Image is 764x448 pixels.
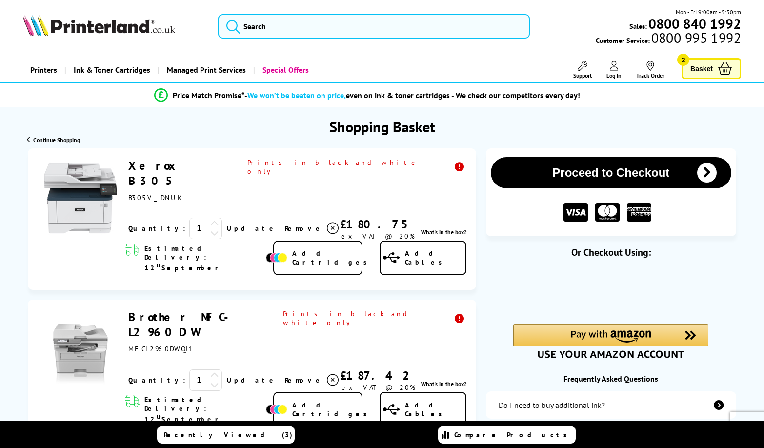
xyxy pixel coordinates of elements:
a: Log In [606,61,622,79]
img: Brother MFC-L2960DW [44,313,117,387]
span: Add Cables [405,249,465,266]
sup: th [157,262,161,269]
img: MASTER CARD [595,203,620,222]
b: 0800 840 1992 [648,15,741,33]
a: lnk_inthebox [421,228,466,236]
span: Remove [285,376,323,385]
span: Basket [690,62,713,75]
span: Customer Service: [596,33,741,45]
span: Add Cartridges [292,249,372,266]
a: 0800 840 1992 [647,19,741,28]
a: Basket 2 [682,58,741,79]
a: Ink & Toner Cartridges [64,58,158,82]
a: Delete item from your basket [285,373,340,387]
div: £187.42 [340,368,417,383]
a: Update [227,376,277,385]
img: Add Cartridges [266,405,287,414]
a: Track Order [636,61,664,79]
div: £180.75 [340,217,416,232]
a: Compare Products [438,426,576,444]
span: Estimated Delivery: 12 September [144,395,263,424]
div: Frequently Asked Questions [486,374,736,384]
div: Or Checkout Using: [486,246,736,259]
span: Add Cartridges [292,401,372,418]
span: Estimated Delivery: 12 September [144,244,263,272]
input: Search [218,14,530,39]
button: Proceed to Checkout [491,157,731,188]
img: Xerox B305 [44,162,117,235]
span: ex VAT @ 20% [342,383,415,392]
span: Add Cables [405,401,465,418]
span: Remove [285,224,323,233]
a: Brother MFC-L2960DW [128,309,240,340]
span: What's in the box? [421,380,466,387]
div: Amazon Pay - Use your Amazon account [513,324,708,358]
a: Delete item from your basket [285,221,340,236]
img: Printerland Logo [23,15,175,36]
div: Do I need to buy additional ink? [499,400,605,410]
a: lnk_inthebox [421,380,466,387]
span: Log In [606,72,622,79]
a: Update [227,224,277,233]
a: Continue Shopping [27,136,80,143]
span: We won’t be beaten on price, [247,90,346,100]
sup: th [157,413,161,420]
a: Printerland Logo [23,15,206,38]
a: Printers [23,58,64,82]
a: Recently Viewed (3) [157,426,295,444]
span: What's in the box? [421,228,466,236]
span: 2 [677,54,689,66]
a: Special Offers [253,58,316,82]
a: Xerox B305 [128,158,181,188]
a: Managed Print Services [158,58,253,82]
a: additional-ink [486,391,736,419]
span: Price Match Promise* [173,90,244,100]
span: Ink & Toner Cartridges [74,58,150,82]
img: Add Cartridges [266,253,287,263]
span: Recently Viewed (3) [164,430,293,439]
span: Sales: [629,21,647,31]
h1: Shopping Basket [329,117,435,136]
span: 0800 995 1992 [650,33,741,42]
a: Support [573,61,592,79]
div: - even on ink & toner cartridges - We check our competitors every day! [244,90,580,100]
span: Continue Shopping [33,136,80,143]
span: MFCL2960DWQJ1 [128,345,193,353]
span: Quantity: [128,224,185,233]
span: Quantity: [128,376,185,385]
img: American Express [627,203,651,222]
span: Mon - Fri 9:00am - 5:30pm [676,7,741,17]
span: ex VAT @ 20% [341,232,415,241]
iframe: PayPal [513,274,708,307]
li: modal_Promise [5,87,729,104]
span: B305V_DNIUK [128,193,181,202]
span: Prints in black and white only [283,309,466,327]
span: Compare Products [454,430,572,439]
span: Prints in black and white only [247,158,466,176]
img: VISA [563,203,588,222]
span: Support [573,72,592,79]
